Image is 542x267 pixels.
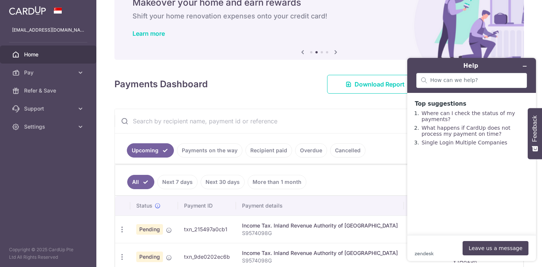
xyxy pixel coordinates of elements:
a: Upcoming [127,143,174,158]
iframe: Find more information here [401,52,542,267]
a: More than 1 month [248,175,306,189]
span: Pending [136,252,163,262]
p: [EMAIL_ADDRESS][DOMAIN_NAME] [12,26,84,34]
img: CardUp [9,6,46,15]
span: Download Report [355,80,405,89]
a: Overdue [295,143,327,158]
h6: Shift your home renovation expenses onto your credit card! [132,12,506,21]
a: Next 7 days [157,175,198,189]
span: Support [24,105,74,112]
span: Refer & Save [24,87,74,94]
a: Cancelled [330,143,365,158]
span: Pay [24,69,74,76]
button: Feedback - Show survey [528,108,542,159]
a: Recipient paid [245,143,292,158]
p: S9574098G [242,257,398,264]
div: Income Tax. Inland Revenue Authority of [GEOGRAPHIC_DATA] [242,222,398,229]
a: Next 30 days [201,175,245,189]
p: S9574098G [242,229,398,237]
a: Download Report [327,75,423,94]
a: All [127,175,154,189]
input: Search by recipient name, payment id or reference [115,109,505,133]
td: txn_215497a0cb1 [178,215,236,243]
span: Status [136,202,152,209]
div: Income Tax. Inland Revenue Authority of [GEOGRAPHIC_DATA] [242,249,398,257]
span: Help [17,5,33,12]
th: Payment details [236,196,404,215]
span: Home [24,51,74,58]
h4: Payments Dashboard [114,77,208,91]
span: Pending [136,224,163,235]
span: Feedback [531,115,538,142]
th: Payment ID [178,196,236,215]
a: Payments on the way [177,143,242,158]
span: Settings [24,123,74,130]
a: Learn more [132,30,165,37]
